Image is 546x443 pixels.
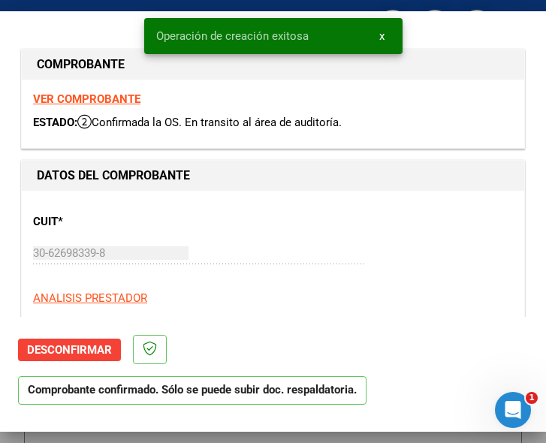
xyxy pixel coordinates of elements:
[526,392,538,404] span: 1
[156,29,309,44] span: Operación de creación exitosa
[37,57,125,71] strong: COMPROBANTE
[27,343,112,357] span: Desconfirmar
[18,376,367,405] p: Comprobante confirmado. Sólo se puede subir doc. respaldatoria.
[379,29,385,43] span: x
[77,116,342,129] span: Confirmada la OS. En transito al área de auditoría.
[37,168,190,182] strong: DATOS DEL COMPROBANTE
[33,92,140,106] a: VER COMPROBANTE
[33,116,77,129] span: ESTADO:
[495,392,531,428] iframe: Intercom live chat
[33,291,147,305] span: ANALISIS PRESTADOR
[33,213,177,231] p: CUIT
[367,23,397,50] button: x
[18,339,121,361] button: Desconfirmar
